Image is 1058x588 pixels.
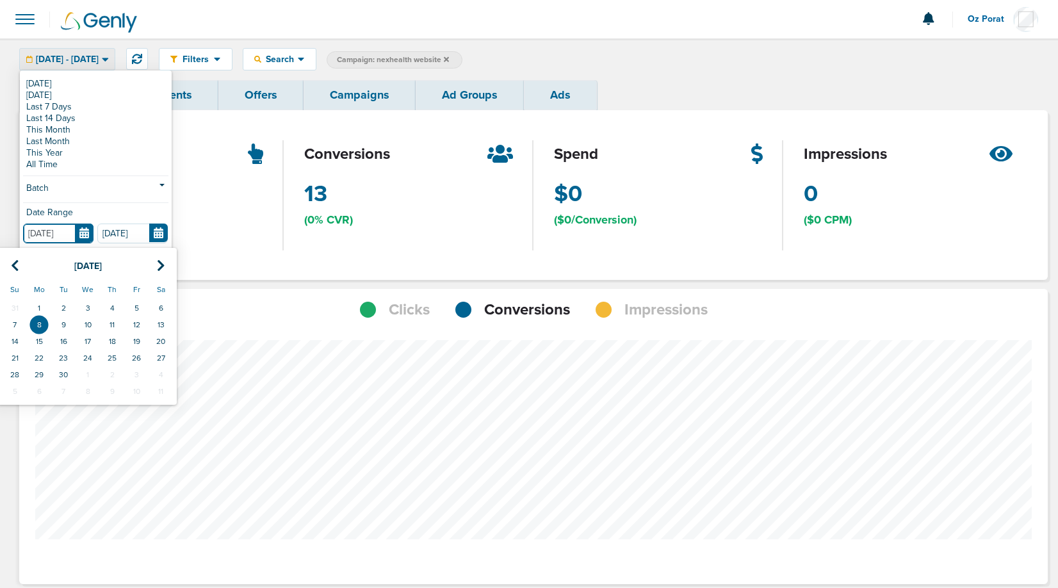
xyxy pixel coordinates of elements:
th: Sa [149,279,173,300]
td: 30 [51,366,76,383]
span: (0% CVR) [304,212,353,228]
td: 7 [51,383,76,400]
img: Genly [61,12,137,33]
td: 8 [27,316,51,333]
td: 16 [51,333,76,350]
td: 14 [3,333,27,350]
th: Fr [124,279,149,300]
td: 11 [100,316,124,333]
td: 15 [27,333,51,350]
span: ($0 CPM) [804,212,852,228]
span: impressions [804,143,887,165]
a: Campaigns [304,80,416,110]
td: 18 [100,333,124,350]
td: 6 [27,383,51,400]
td: 5 [124,300,149,316]
td: 10 [76,316,100,333]
a: All Time [23,159,168,170]
td: 20 [149,333,173,350]
a: Last Month [23,136,168,147]
td: 19 [124,333,149,350]
a: This Year [23,147,168,159]
td: 1 [76,366,100,383]
td: 4 [149,366,173,383]
td: 13 [149,316,173,333]
td: 29 [27,366,51,383]
th: Th [100,279,124,300]
span: Conversions [484,299,570,321]
td: 10 [124,383,149,400]
td: 27 [149,350,173,366]
a: Ads [524,80,597,110]
td: 7 [3,316,27,333]
span: 0 [804,178,818,210]
span: 13 [304,178,327,210]
span: Oz Porat [968,15,1013,24]
span: spend [554,143,598,165]
span: Filters [177,54,214,65]
td: 12 [124,316,149,333]
td: 9 [51,316,76,333]
td: 23 [51,350,76,366]
span: Search [261,54,298,65]
a: Dashboard [19,80,129,110]
a: Offers [218,80,304,110]
td: 8 [76,383,100,400]
td: 4 [100,300,124,316]
td: 25 [100,350,124,366]
td: 2 [51,300,76,316]
a: This Month [23,124,168,136]
div: Date Range [23,208,168,224]
th: Tu [51,279,76,300]
th: Su [3,279,27,300]
a: Batch [23,181,168,197]
a: Ad Groups [416,80,524,110]
td: 9 [100,383,124,400]
a: [DATE] [23,78,168,90]
a: [DATE] [23,90,168,101]
td: 17 [76,333,100,350]
td: 31 [3,300,27,316]
span: [DATE] - [DATE] [36,55,99,64]
span: conversions [304,143,390,165]
th: Select Month [27,253,149,279]
td: 3 [76,300,100,316]
td: 6 [149,300,173,316]
td: 1 [27,300,51,316]
span: Campaign: nexhealth website [337,54,449,65]
td: 11 [149,383,173,400]
td: 26 [124,350,149,366]
span: ($0/Conversion) [554,212,637,228]
td: 5 [3,383,27,400]
a: Last 7 Days [23,101,168,113]
span: $0 [554,178,582,210]
td: 22 [27,350,51,366]
td: 24 [76,350,100,366]
td: 3 [124,366,149,383]
td: 21 [3,350,27,366]
td: 2 [100,366,124,383]
a: Clients [129,80,218,110]
span: Impressions [624,299,708,321]
th: We [76,279,100,300]
a: Last 14 Days [23,113,168,124]
th: Mo [27,279,51,300]
td: 28 [3,366,27,383]
span: Clicks [389,299,430,321]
